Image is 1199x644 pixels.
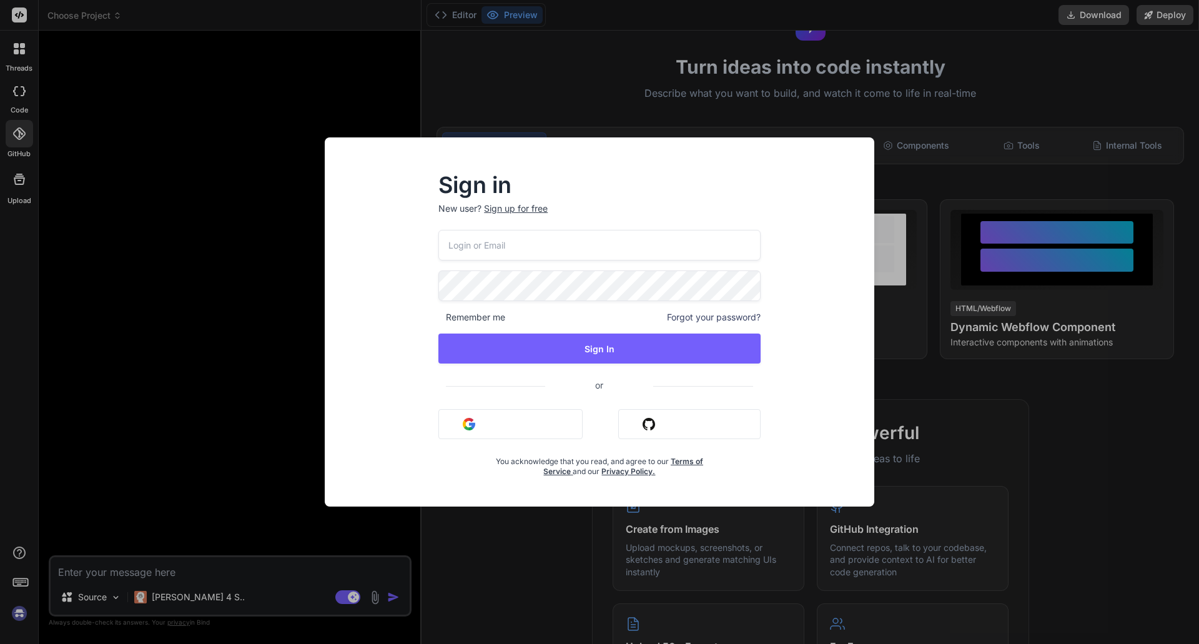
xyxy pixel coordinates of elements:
div: You acknowledge that you read, and agree to our and our [492,449,707,477]
a: Privacy Policy. [601,467,655,476]
div: Sign up for free [484,202,548,215]
button: Sign in with Google [438,409,583,439]
p: New user? [438,202,761,230]
img: github [643,418,655,430]
span: or [545,370,653,400]
span: Forgot your password? [667,311,761,324]
span: Remember me [438,311,505,324]
input: Login or Email [438,230,761,260]
a: Terms of Service [543,457,703,476]
img: google [463,418,475,430]
button: Sign in with Github [618,409,761,439]
button: Sign In [438,334,761,364]
h2: Sign in [438,175,761,195]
